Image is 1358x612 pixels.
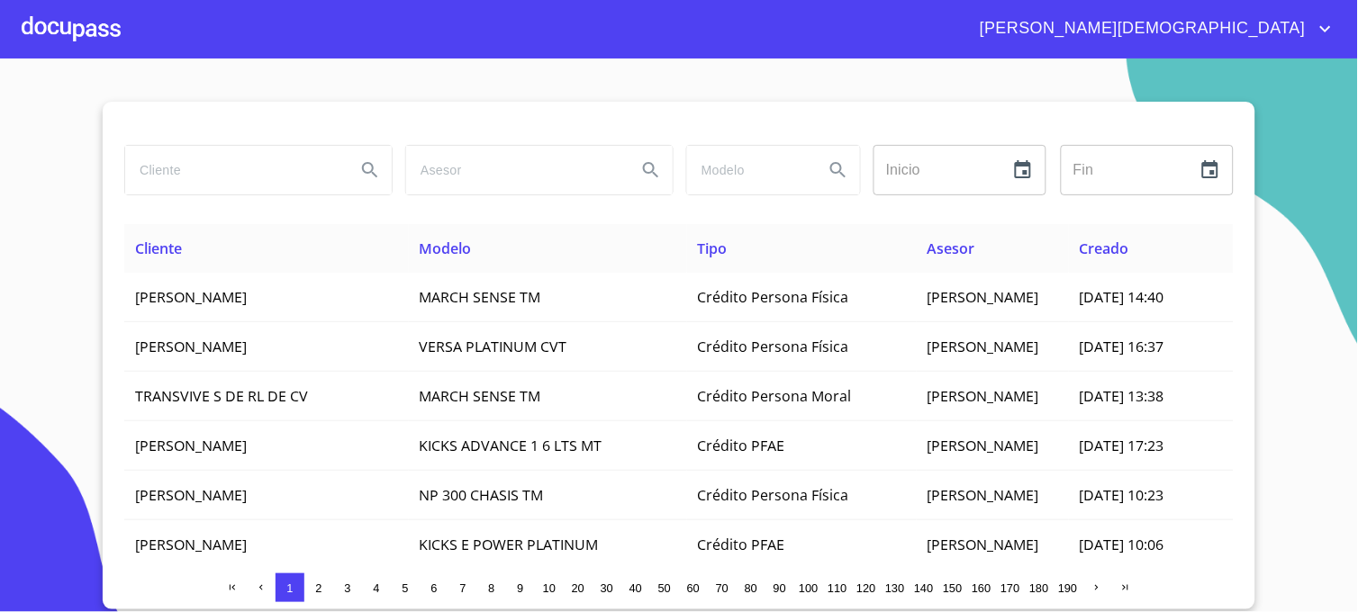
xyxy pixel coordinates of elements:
button: 50 [650,573,679,602]
button: 1 [276,573,304,602]
button: 10 [535,573,564,602]
span: Crédito PFAE [698,436,785,455]
span: 60 [687,581,700,595]
button: 8 [477,573,506,602]
span: 80 [745,581,757,595]
span: [PERSON_NAME] [928,535,1039,554]
span: [DATE] 16:37 [1080,337,1164,356]
button: 120 [852,573,881,602]
button: 100 [794,573,823,602]
button: account of current user [966,14,1336,43]
span: [PERSON_NAME] [928,337,1039,356]
span: 110 [828,581,846,595]
span: Crédito Persona Moral [698,386,852,406]
input: search [406,146,622,194]
button: 80 [737,573,765,602]
button: 70 [708,573,737,602]
span: [PERSON_NAME] [135,287,247,307]
span: [PERSON_NAME] [135,485,247,505]
input: search [125,146,341,194]
span: [DATE] 10:23 [1080,485,1164,505]
span: 150 [943,581,962,595]
span: Crédito PFAE [698,535,785,554]
span: 140 [914,581,933,595]
span: [PERSON_NAME] [928,386,1039,406]
button: 110 [823,573,852,602]
span: 170 [1000,581,1019,595]
span: 10 [543,581,556,595]
button: 60 [679,573,708,602]
span: 20 [572,581,584,595]
span: TRANSVIVE S DE RL DE CV [135,386,308,406]
span: 70 [716,581,729,595]
span: [PERSON_NAME] [135,535,247,554]
span: [PERSON_NAME] [135,337,247,356]
span: Crédito Persona Física [698,337,849,356]
span: [PERSON_NAME] [928,436,1039,455]
span: 2 [315,581,321,595]
span: 3 [344,581,350,595]
button: 30 [593,573,621,602]
button: Search [629,148,673,192]
button: Search [349,148,392,192]
span: [DATE] 17:23 [1080,436,1164,455]
span: 180 [1029,581,1048,595]
span: NP 300 CHASIS TM [420,485,544,505]
button: 20 [564,573,593,602]
span: 4 [373,581,379,595]
button: 170 [996,573,1025,602]
button: 190 [1054,573,1082,602]
span: [PERSON_NAME] [928,485,1039,505]
span: VERSA PLATINUM CVT [420,337,567,356]
span: 30 [601,581,613,595]
span: MARCH SENSE TM [420,386,541,406]
button: 180 [1025,573,1054,602]
span: 50 [658,581,671,595]
span: KICKS E POWER PLATINUM [420,535,599,554]
button: Search [817,148,860,192]
button: 90 [765,573,794,602]
button: 160 [967,573,996,602]
span: 6 [430,581,437,595]
span: Creado [1080,238,1129,258]
span: KICKS ADVANCE 1 6 LTS MT [420,436,602,455]
span: 7 [459,581,466,595]
button: 140 [910,573,938,602]
span: [DATE] 14:40 [1080,287,1164,307]
span: [DATE] 13:38 [1080,386,1164,406]
button: 6 [420,573,448,602]
span: 120 [856,581,875,595]
input: search [687,146,810,194]
span: Crédito Persona Física [698,287,849,307]
button: 3 [333,573,362,602]
span: 9 [517,581,523,595]
span: [PERSON_NAME] [928,287,1039,307]
span: [DATE] 10:06 [1080,535,1164,554]
span: 8 [488,581,494,595]
span: 90 [774,581,786,595]
span: 5 [402,581,408,595]
span: 1 [286,581,293,595]
span: [PERSON_NAME] [135,436,247,455]
span: Tipo [698,238,728,258]
span: 40 [629,581,642,595]
button: 150 [938,573,967,602]
span: 190 [1058,581,1077,595]
span: MARCH SENSE TM [420,287,541,307]
button: 5 [391,573,420,602]
button: 130 [881,573,910,602]
span: 130 [885,581,904,595]
button: 4 [362,573,391,602]
span: Crédito Persona Física [698,485,849,505]
span: [PERSON_NAME][DEMOGRAPHIC_DATA] [966,14,1315,43]
button: 9 [506,573,535,602]
span: Asesor [928,238,975,258]
span: Cliente [135,238,182,258]
button: 7 [448,573,477,602]
span: 160 [972,581,991,595]
button: 2 [304,573,333,602]
span: 100 [799,581,818,595]
button: 40 [621,573,650,602]
span: Modelo [420,238,472,258]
